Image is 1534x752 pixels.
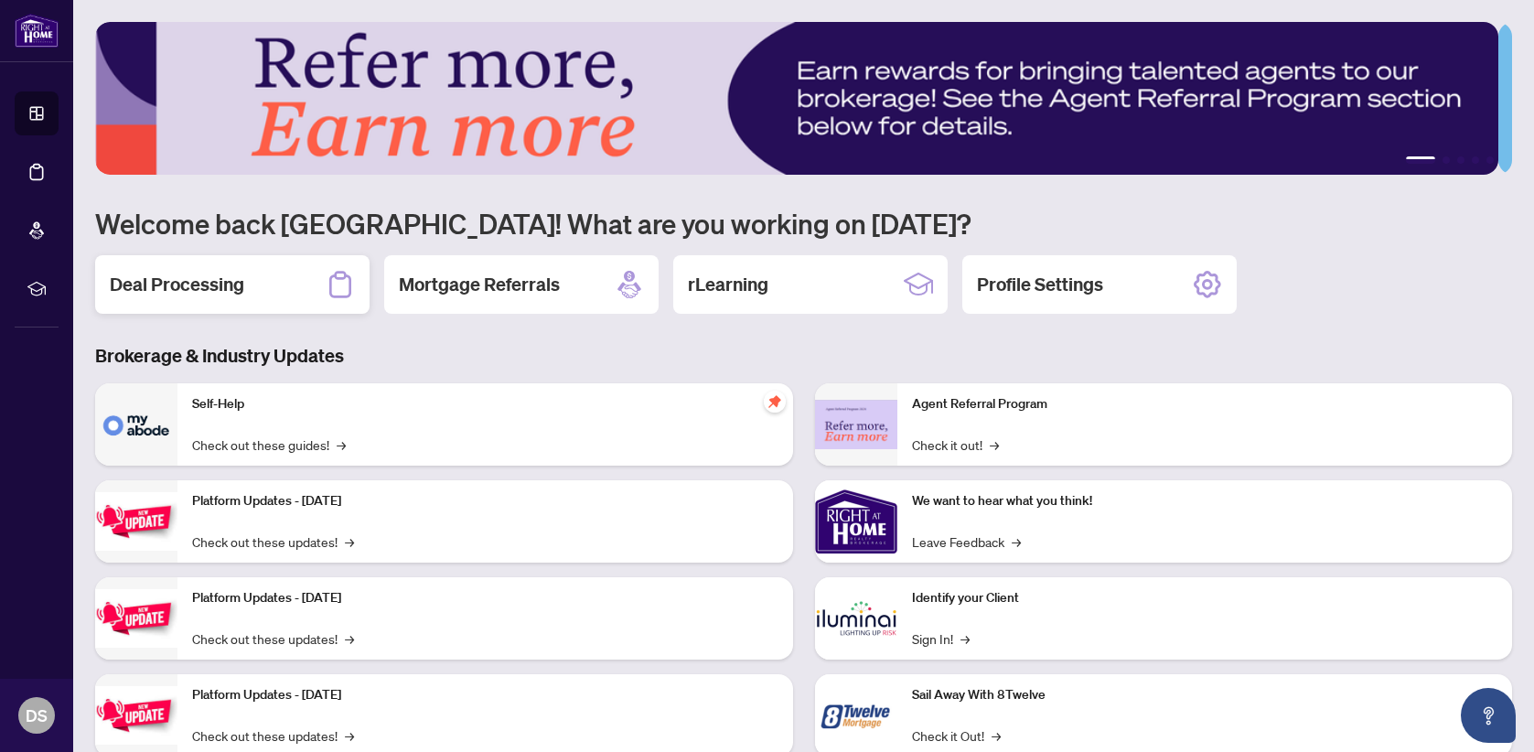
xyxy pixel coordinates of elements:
h2: Deal Processing [110,272,244,297]
span: → [345,628,354,649]
span: → [992,725,1001,746]
span: → [337,435,346,455]
img: Self-Help [95,383,177,466]
span: pushpin [764,391,786,413]
p: Agent Referral Program [912,394,1498,414]
img: Platform Updates - July 21, 2025 [95,492,177,550]
p: We want to hear what you think! [912,491,1498,511]
a: Check it Out!→ [912,725,1001,746]
h1: Welcome back [GEOGRAPHIC_DATA]! What are you working on [DATE]? [95,206,1512,241]
a: Sign In!→ [912,628,970,649]
span: → [960,628,970,649]
p: Platform Updates - [DATE] [192,685,778,705]
a: Check out these updates!→ [192,532,354,552]
img: Slide 0 [95,22,1498,175]
p: Platform Updates - [DATE] [192,491,778,511]
button: 1 [1406,156,1435,164]
h2: Profile Settings [977,272,1103,297]
img: Identify your Client [815,577,897,660]
a: Leave Feedback→ [912,532,1021,552]
a: Check out these updates!→ [192,628,354,649]
a: Check out these updates!→ [192,725,354,746]
img: logo [15,14,59,48]
button: 2 [1443,156,1450,164]
p: Self-Help [192,394,778,414]
img: Platform Updates - July 8, 2025 [95,589,177,647]
span: → [345,532,354,552]
img: Agent Referral Program [815,400,897,450]
span: → [1012,532,1021,552]
a: Check it out!→ [912,435,999,455]
p: Identify your Client [912,588,1498,608]
h2: rLearning [688,272,768,297]
button: 5 [1486,156,1494,164]
p: Sail Away With 8Twelve [912,685,1498,705]
h2: Mortgage Referrals [399,272,560,297]
span: → [345,725,354,746]
img: Platform Updates - June 23, 2025 [95,686,177,744]
button: 3 [1457,156,1464,164]
img: We want to hear what you think! [815,480,897,563]
h3: Brokerage & Industry Updates [95,343,1512,369]
a: Check out these guides!→ [192,435,346,455]
span: → [990,435,999,455]
p: Platform Updates - [DATE] [192,588,778,608]
button: Open asap [1461,688,1516,743]
span: DS [26,703,48,728]
button: 4 [1472,156,1479,164]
